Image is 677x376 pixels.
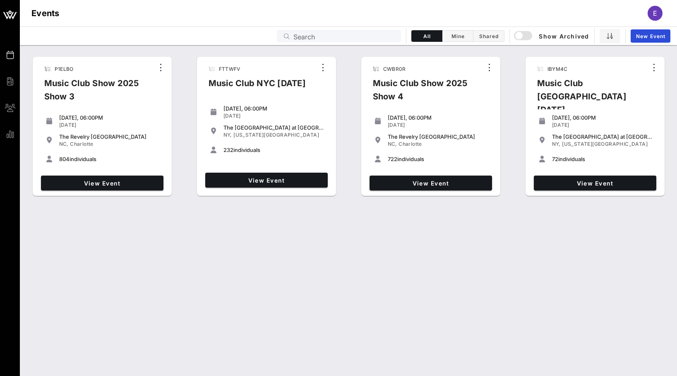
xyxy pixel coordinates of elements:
[223,147,233,153] span: 232
[537,180,653,187] span: View Event
[209,177,324,184] span: View Event
[515,31,589,41] span: Show Archived
[631,29,670,43] a: New Event
[552,156,653,162] div: individuals
[636,33,665,39] span: New Event
[653,9,657,17] span: E
[366,77,483,110] div: Music Club Show 2025 Show 4
[388,114,489,121] div: [DATE], 06:00PM
[205,173,328,188] a: View Event
[223,113,324,119] div: [DATE]
[531,77,647,123] div: Music Club [GEOGRAPHIC_DATA] [DATE]
[648,6,663,21] div: E
[562,141,648,147] span: [US_STATE][GEOGRAPHIC_DATA]
[552,133,653,140] div: The [GEOGRAPHIC_DATA] at [GEOGRAPHIC_DATA]
[473,30,504,42] button: Shared
[534,176,656,190] a: View Event
[399,141,422,147] span: Charlotte
[442,30,473,42] button: Mine
[59,114,160,121] div: [DATE], 06:00PM
[447,33,468,39] span: Mine
[552,122,653,128] div: [DATE]
[55,66,74,72] span: P1ELBO
[388,122,489,128] div: [DATE]
[411,30,442,42] button: All
[388,156,489,162] div: individuals
[417,33,437,39] span: All
[552,141,561,147] span: NY,
[223,147,324,153] div: individuals
[233,132,319,138] span: [US_STATE][GEOGRAPHIC_DATA]
[38,77,154,110] div: Music Club Show 2025 Show 3
[59,141,69,147] span: NC,
[41,176,163,190] a: View Event
[202,77,312,96] div: Music Club NYC [DATE]
[547,66,568,72] span: IBYM4C
[59,133,160,140] div: The Revelry [GEOGRAPHIC_DATA]
[478,33,499,39] span: Shared
[223,105,324,112] div: [DATE], 06:00PM
[515,29,589,43] button: Show Archived
[370,176,492,190] a: View Event
[223,124,324,131] div: The [GEOGRAPHIC_DATA] at [GEOGRAPHIC_DATA]
[223,132,232,138] span: NY,
[70,141,94,147] span: Charlotte
[44,180,160,187] span: View Event
[388,141,397,147] span: NC,
[388,156,397,162] span: 722
[552,114,653,121] div: [DATE], 06:00PM
[373,180,489,187] span: View Event
[388,133,489,140] div: The Revelry [GEOGRAPHIC_DATA]
[59,156,160,162] div: individuals
[552,156,558,162] span: 72
[31,7,60,20] h1: Events
[219,66,240,72] span: FTTWFV
[59,156,70,162] span: 804
[59,122,160,128] div: [DATE]
[383,66,406,72] span: CWBR0R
